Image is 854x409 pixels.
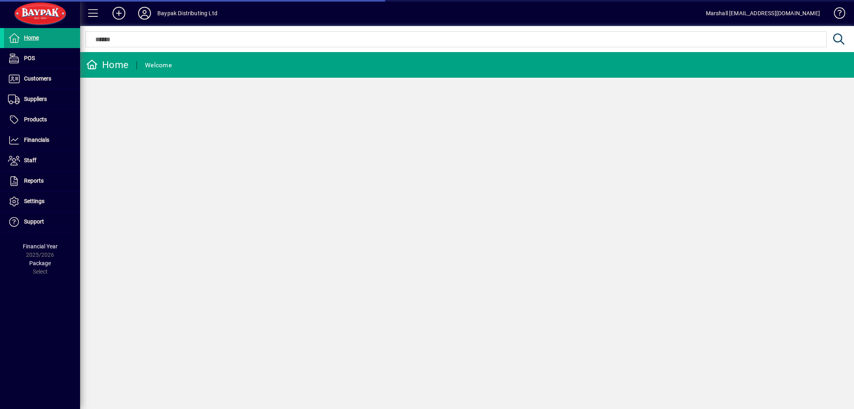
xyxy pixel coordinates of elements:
[4,48,80,69] a: POS
[29,260,51,266] span: Package
[23,243,58,250] span: Financial Year
[24,75,51,82] span: Customers
[24,55,35,61] span: POS
[24,157,36,163] span: Staff
[132,6,157,20] button: Profile
[4,130,80,150] a: Financials
[4,110,80,130] a: Products
[4,89,80,109] a: Suppliers
[24,96,47,102] span: Suppliers
[4,212,80,232] a: Support
[4,151,80,171] a: Staff
[4,171,80,191] a: Reports
[106,6,132,20] button: Add
[24,218,44,225] span: Support
[4,69,80,89] a: Customers
[706,7,820,20] div: Marshall [EMAIL_ADDRESS][DOMAIN_NAME]
[24,198,44,204] span: Settings
[4,191,80,212] a: Settings
[24,34,39,41] span: Home
[24,137,49,143] span: Financials
[86,58,129,71] div: Home
[828,2,844,28] a: Knowledge Base
[24,177,44,184] span: Reports
[24,116,47,123] span: Products
[145,59,172,72] div: Welcome
[157,7,217,20] div: Baypak Distributing Ltd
